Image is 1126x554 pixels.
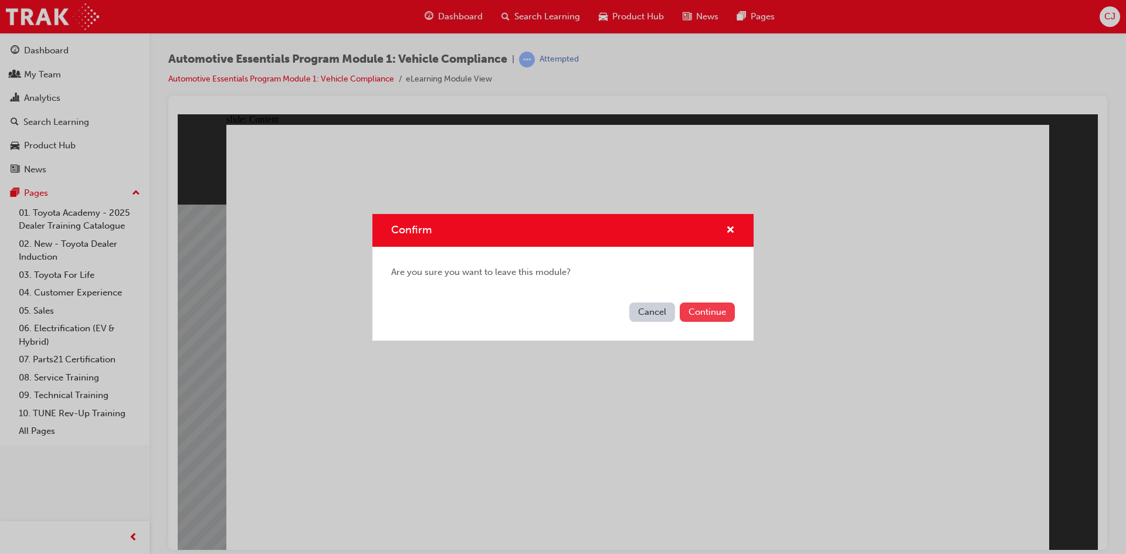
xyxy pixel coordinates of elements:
span: Confirm [391,223,432,236]
span: cross-icon [726,226,735,236]
button: Cancel [629,303,675,322]
div: Confirm [372,214,754,341]
button: Continue [680,303,735,322]
div: Are you sure you want to leave this module? [372,247,754,298]
button: cross-icon [726,223,735,238]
